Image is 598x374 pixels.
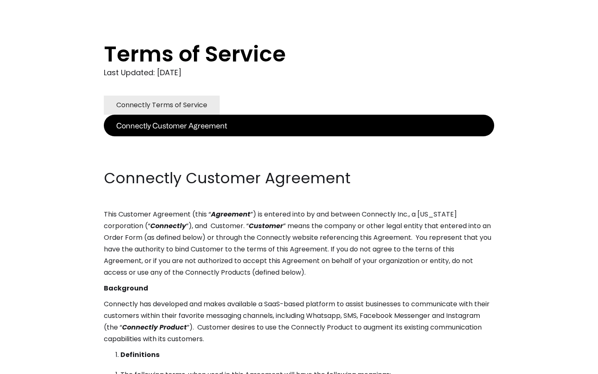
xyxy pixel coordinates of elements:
[249,221,283,231] em: Customer
[104,209,494,278] p: This Customer Agreement (this “ ”) is entered into by and between Connectly Inc., a [US_STATE] co...
[122,322,187,332] em: Connectly Product
[8,359,50,371] aside: Language selected: English
[104,283,148,293] strong: Background
[104,66,494,79] div: Last Updated: [DATE]
[104,136,494,148] p: ‍
[116,99,207,111] div: Connectly Terms of Service
[120,350,159,359] strong: Definitions
[17,359,50,371] ul: Language list
[104,152,494,164] p: ‍
[116,120,227,131] div: Connectly Customer Agreement
[104,168,494,189] h2: Connectly Customer Agreement
[104,298,494,345] p: Connectly has developed and makes available a SaaS-based platform to assist businesses to communi...
[211,209,250,219] em: Agreement
[150,221,186,231] em: Connectly
[104,42,461,66] h1: Terms of Service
